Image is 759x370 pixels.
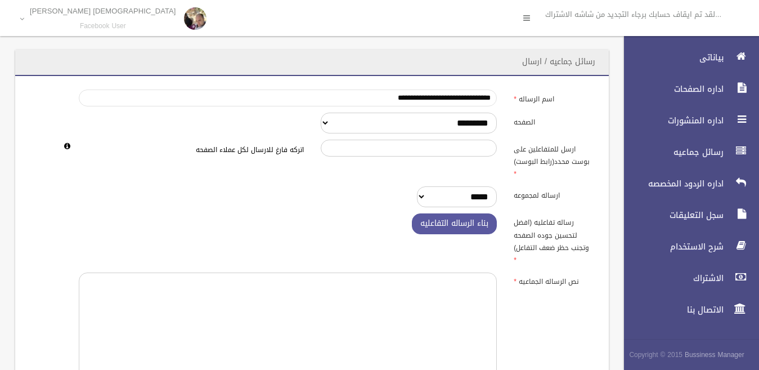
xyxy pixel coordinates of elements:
a: الاتصال بنا [614,297,759,322]
span: الاشتراك [614,273,727,284]
label: الصفحه [505,113,602,128]
a: رسائل جماعيه [614,140,759,164]
span: شرح الاستخدام [614,241,727,252]
span: الاتصال بنا [614,304,727,315]
span: بياناتى [614,52,727,63]
span: Copyright © 2015 [629,349,682,361]
header: رسائل جماعيه / ارسال [509,51,609,73]
a: اداره المنشورات [614,108,759,133]
a: الاشتراك [614,266,759,291]
label: رساله تفاعليه (افضل لتحسين جوده الصفحه وتجنب حظر ضعف التفاعل) [505,213,602,266]
span: اداره الردود المخصصه [614,178,727,189]
h6: اتركه فارغ للارسال لكل عملاء الصفحه [79,146,304,154]
span: اداره الصفحات [614,83,727,95]
small: Facebook User [30,22,176,30]
a: اداره الردود المخصصه [614,171,759,196]
label: ارسل للمتفاعلين على بوست محدد(رابط البوست) [505,140,602,180]
span: رسائل جماعيه [614,146,727,158]
strong: Bussiness Manager [685,349,744,361]
span: اداره المنشورات [614,115,727,126]
a: بياناتى [614,45,759,70]
a: شرح الاستخدام [614,234,759,259]
a: سجل التعليقات [614,203,759,228]
span: سجل التعليقات [614,209,727,221]
p: [DEMOGRAPHIC_DATA] [PERSON_NAME] [30,7,176,15]
label: اسم الرساله [505,90,602,105]
a: اداره الصفحات [614,77,759,101]
button: بناء الرساله التفاعليه [412,213,497,234]
label: نص الرساله الجماعيه [505,273,602,288]
label: ارساله لمجموعه [505,186,602,202]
